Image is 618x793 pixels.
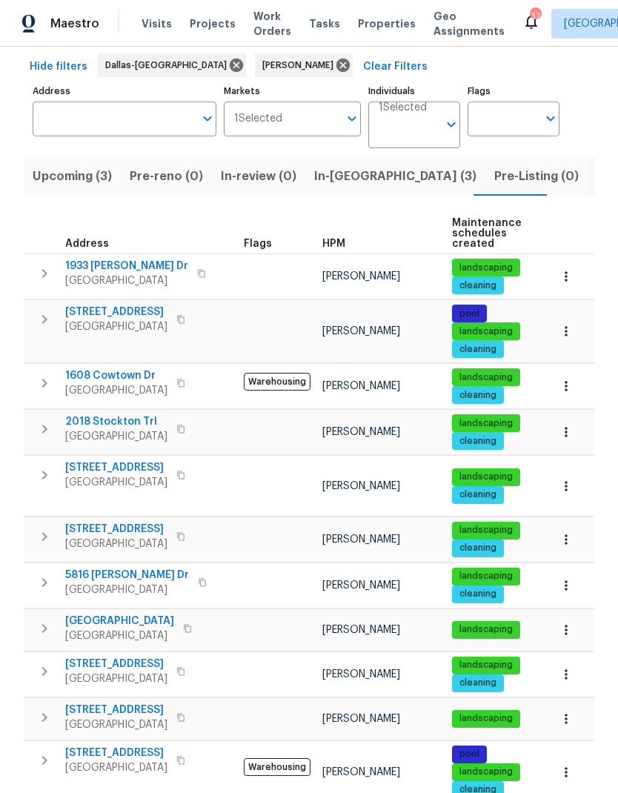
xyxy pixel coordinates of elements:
span: [PERSON_NAME] [322,481,400,491]
span: Pre-reno (0) [130,166,203,187]
span: Visits [142,16,172,31]
div: [PERSON_NAME] [255,53,353,77]
span: [STREET_ADDRESS] [65,746,167,760]
span: In-[GEOGRAPHIC_DATA] (3) [314,166,476,187]
label: Individuals [368,87,460,96]
span: 1 Selected [234,113,282,125]
span: Pre-Listing (0) [494,166,579,187]
span: landscaping [453,766,519,778]
span: [PERSON_NAME] [262,58,339,73]
span: Clear Filters [363,58,428,76]
span: cleaning [453,488,502,501]
span: [GEOGRAPHIC_DATA] [65,319,167,334]
label: Markets [224,87,362,96]
span: [PERSON_NAME] [322,534,400,545]
span: In-review (0) [221,166,296,187]
span: [PERSON_NAME] [322,625,400,635]
span: 5816 [PERSON_NAME] Dr [65,568,189,583]
span: Tasks [309,19,340,29]
span: landscaping [453,471,519,483]
span: cleaning [453,677,502,689]
span: [PERSON_NAME] [322,669,400,680]
span: Geo Assignments [433,9,505,39]
span: Warehousing [244,373,310,391]
label: Flags [468,87,559,96]
span: [PERSON_NAME] [322,271,400,282]
span: landscaping [453,371,519,384]
span: 2018 Stockton Trl [65,414,167,429]
span: Flags [244,239,272,249]
span: landscaping [453,659,519,671]
span: [STREET_ADDRESS] [65,522,167,537]
span: [PERSON_NAME] [322,714,400,724]
button: Open [540,108,561,129]
span: [PERSON_NAME] [322,767,400,777]
span: 1608 Cowtown Dr [65,368,167,383]
span: Work Orders [253,9,291,39]
button: Hide filters [24,53,93,81]
span: landscaping [453,524,519,537]
span: pool [453,748,485,760]
span: Hide filters [30,58,87,76]
div: Dallas-[GEOGRAPHIC_DATA] [98,53,246,77]
span: landscaping [453,623,519,636]
button: Open [342,108,362,129]
span: [GEOGRAPHIC_DATA] [65,429,167,444]
span: landscaping [453,325,519,338]
span: HPM [322,239,345,249]
button: Clear Filters [357,53,433,81]
span: landscaping [453,712,519,725]
span: [STREET_ADDRESS] [65,305,167,319]
span: [PERSON_NAME] [322,427,400,437]
span: Maestro [50,16,99,31]
span: cleaning [453,343,502,356]
span: pool [453,308,485,320]
span: [PERSON_NAME] [322,381,400,391]
span: [STREET_ADDRESS] [65,460,167,475]
span: Warehousing [244,758,310,776]
span: [GEOGRAPHIC_DATA] [65,717,167,732]
span: [GEOGRAPHIC_DATA] [65,628,174,643]
span: [GEOGRAPHIC_DATA] [65,273,188,288]
span: Projects [190,16,236,31]
span: cleaning [453,389,502,402]
div: 37 [530,9,540,24]
span: [GEOGRAPHIC_DATA] [65,475,167,490]
span: Properties [358,16,416,31]
span: [GEOGRAPHIC_DATA] [65,671,167,686]
span: landscaping [453,417,519,430]
span: cleaning [453,279,502,292]
button: Open [197,108,218,129]
span: Dallas-[GEOGRAPHIC_DATA] [105,58,233,73]
span: [GEOGRAPHIC_DATA] [65,760,167,775]
span: [PERSON_NAME] [322,580,400,591]
span: [GEOGRAPHIC_DATA] [65,583,189,597]
span: [STREET_ADDRESS] [65,703,167,717]
span: cleaning [453,435,502,448]
span: [STREET_ADDRESS] [65,657,167,671]
span: Maintenance schedules created [452,218,522,249]
span: [GEOGRAPHIC_DATA] [65,383,167,398]
span: [PERSON_NAME] [322,326,400,336]
span: Address [65,239,109,249]
span: landscaping [453,262,519,274]
label: Address [33,87,216,96]
span: cleaning [453,588,502,600]
span: 1 Selected [379,102,427,114]
button: Open [441,114,462,135]
span: 1933 [PERSON_NAME] Dr [65,259,188,273]
span: landscaping [453,570,519,583]
span: cleaning [453,542,502,554]
span: [GEOGRAPHIC_DATA] [65,614,174,628]
span: Upcoming (3) [33,166,112,187]
span: [GEOGRAPHIC_DATA] [65,537,167,551]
